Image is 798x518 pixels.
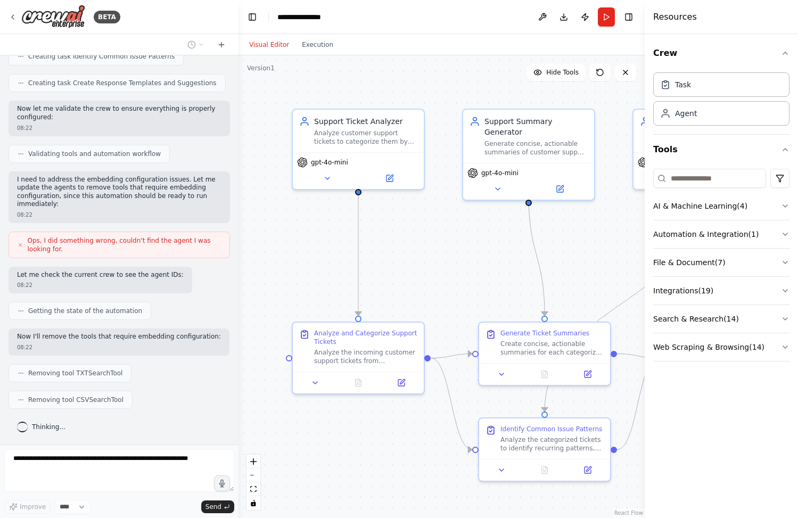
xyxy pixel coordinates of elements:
[653,249,789,276] button: File & Document(7)
[539,195,704,412] g: Edge from 064cbe18-1ac2-4d09-9986-ca45ece9ea67 to eebeba47-4b87-40c1-8f0c-d3d467e041e8
[653,11,697,23] h4: Resources
[359,172,419,185] button: Open in side panel
[653,277,789,305] button: Integrations(19)
[478,322,611,386] div: Generate Ticket SummariesCreate concise, actionable summaries for each categorized support ticket...
[481,169,519,177] span: gpt-4o-mini
[546,68,579,77] span: Hide Tools
[205,503,221,511] span: Send
[21,5,85,29] img: Logo
[32,423,65,431] span: Thinking...
[246,482,260,496] button: fit view
[292,322,425,394] div: Analyze and Categorize Support TicketsAnalyze the incoming customer support tickets from {ticket_...
[214,475,230,491] button: Click to speak your automation idea
[500,435,604,453] div: Analyze the categorized tickets to identify recurring patterns, common issues, and trending probl...
[28,307,142,315] span: Getting the state of the automation
[383,376,419,389] button: Open in side panel
[183,38,209,51] button: Switch to previous chat
[314,116,417,127] div: Support Ticket Analyzer
[28,236,221,253] span: Ops, I did something wrong, couldn't find the agent I was looking for.
[28,150,161,158] span: Validating tools and automation workflow
[621,10,636,24] button: Hide right sidebar
[478,417,611,482] div: Identify Common Issue PatternsAnalyze the categorized tickets to identify recurring patterns, com...
[28,396,124,404] span: Removing tool CSVSearchTool
[28,52,175,61] span: Creating task Identify Common Issue Patterns
[4,500,51,514] button: Improve
[17,124,221,132] div: 08:22
[500,425,602,433] div: Identify Common Issue Patterns
[246,455,260,468] button: zoom in
[653,38,789,68] button: Crew
[314,129,417,146] div: Analyze customer support tickets to categorize them by urgency level (low, medium, high, critical...
[277,12,332,22] nav: breadcrumb
[523,195,550,316] g: Edge from e270d92c-6f80-43f4-8c0b-b4e2b3efbbd9 to ff2e0d46-b63f-42d5-bfc8-0266487bde54
[569,368,606,381] button: Open in side panel
[17,211,221,219] div: 08:22
[20,503,46,511] span: Improve
[201,500,234,513] button: Send
[17,333,221,341] p: Now I'll remove the tools that require embedding configuration:
[213,38,230,51] button: Start a new chat
[500,340,604,357] div: Create concise, actionable summaries for each categorized support ticket to help the support team...
[247,64,275,72] div: Version 1
[431,353,472,455] g: Edge from 4a588827-c8c1-497b-afd2-fdf592704ba1 to eebeba47-4b87-40c1-8f0c-d3d467e041e8
[484,139,588,157] div: Generate concise, actionable summaries of customer support tickets for the support team. Transfor...
[431,349,472,364] g: Edge from 4a588827-c8c1-497b-afd2-fdf592704ba1 to ff2e0d46-b63f-42d5-bfc8-0266487bde54
[569,464,606,476] button: Open in side panel
[94,11,120,23] div: BETA
[614,510,643,516] a: React Flow attribution
[675,79,691,90] div: Task
[246,496,260,510] button: toggle interactivity
[500,329,589,338] div: Generate Ticket Summaries
[314,329,417,346] div: Analyze and Categorize Support Tickets
[484,116,588,137] div: Support Summary Generator
[353,195,364,316] g: Edge from 07e00ca8-b674-4022-bf09-743127c133bb to 4a588827-c8c1-497b-afd2-fdf592704ba1
[292,109,425,190] div: Support Ticket AnalyzerAnalyze customer support tickets to categorize them by urgency level (low,...
[246,468,260,482] button: zoom out
[653,220,789,248] button: Automation & Integration(1)
[28,79,217,87] span: Creating task Create Response Templates and Suggestions
[617,349,659,364] g: Edge from ff2e0d46-b63f-42d5-bfc8-0266487bde54 to ffe4810e-639d-428a-b4db-a524600c63c3
[527,64,585,81] button: Hide Tools
[245,10,260,24] button: Hide left sidebar
[653,135,789,165] button: Tools
[28,369,122,377] span: Removing tool TXTSearchTool
[336,376,381,389] button: No output available
[17,271,184,279] p: Let me check the current crew to see the agent IDs:
[246,455,260,510] div: React Flow controls
[522,368,567,381] button: No output available
[314,348,417,365] div: Analyze the incoming customer support tickets from {ticket_source} and categorize each ticket by:...
[653,68,789,134] div: Crew
[462,109,595,201] div: Support Summary GeneratorGenerate concise, actionable summaries of customer support tickets for t...
[675,108,697,119] div: Agent
[522,464,567,476] button: No output available
[243,38,295,51] button: Visual Editor
[617,353,659,455] g: Edge from eebeba47-4b87-40c1-8f0c-d3d467e041e8 to ffe4810e-639d-428a-b4db-a524600c63c3
[311,158,348,167] span: gpt-4o-mini
[530,183,590,195] button: Open in side panel
[17,343,221,351] div: 08:22
[17,105,221,121] p: Now let me validate the crew to ensure everything is properly configured:
[653,305,789,333] button: Search & Research(14)
[17,281,184,289] div: 08:22
[653,192,789,220] button: AI & Machine Learning(4)
[653,333,789,361] button: Web Scraping & Browsing(14)
[653,165,789,370] div: Tools
[17,176,221,209] p: I need to address the embedding configuration issues. Let me update the agents to remove tools th...
[295,38,340,51] button: Execution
